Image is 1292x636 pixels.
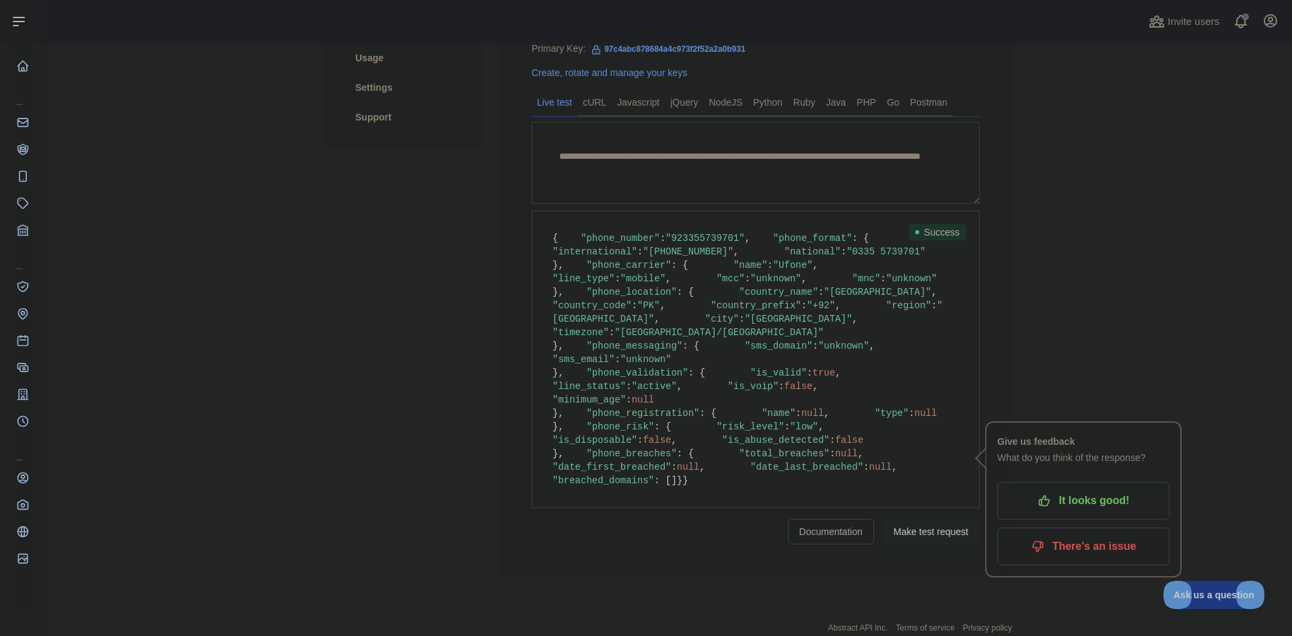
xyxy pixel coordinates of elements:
[1007,535,1159,558] p: There's an issue
[739,287,818,297] span: "country_name"
[909,224,966,240] span: Success
[552,300,632,311] span: "country_code"
[614,273,620,284] span: :
[905,92,953,113] a: Postman
[637,300,660,311] span: "PK"
[626,394,631,405] span: :
[727,381,779,392] span: "is_voip"
[813,367,836,378] span: true
[767,260,773,271] span: :
[813,260,818,271] span: ,
[666,233,745,244] span: "923355739701"
[609,327,614,338] span: :
[847,246,926,257] span: "0335 5739701"
[963,623,1012,633] a: Privacy policy
[858,448,863,459] span: ,
[339,102,467,132] a: Support
[835,300,840,311] span: ,
[552,354,614,365] span: "sms_email"
[699,408,716,419] span: : {
[552,341,564,351] span: },
[703,92,748,113] a: NodeJS
[632,300,637,311] span: :
[682,341,699,351] span: : {
[339,73,467,102] a: Settings
[785,421,790,432] span: :
[1146,11,1222,32] button: Invite users
[660,300,666,311] span: ,
[586,367,688,378] span: "phone_validation"
[914,408,937,419] span: null
[807,367,812,378] span: :
[637,435,643,446] span: :
[739,314,744,324] span: :
[892,462,897,472] span: ,
[908,408,914,419] span: :
[666,273,671,284] span: ,
[552,462,671,472] span: "date_first_breached"
[552,246,637,257] span: "international"
[552,381,626,392] span: "line_status"
[1168,14,1219,30] span: Invite users
[813,341,818,351] span: :
[818,287,824,297] span: :
[654,421,671,432] span: : {
[813,381,818,392] span: ,
[835,435,863,446] span: false
[671,435,676,446] span: ,
[835,448,858,459] span: null
[532,92,577,113] a: Live test
[1007,489,1159,512] p: It looks good!
[882,92,905,113] a: Go
[801,300,807,311] span: :
[997,528,1170,565] button: There's an issue
[863,462,869,472] span: :
[790,421,818,432] span: "low"
[773,260,813,271] span: "Ufone"
[852,273,880,284] span: "mnc"
[931,300,937,311] span: :
[997,482,1170,520] button: It looks good!
[886,273,937,284] span: "unknown"
[552,367,564,378] span: },
[869,341,875,351] span: ,
[586,260,671,271] span: "phone_carrier"
[830,435,835,446] span: :
[788,519,874,544] a: Documentation
[705,314,739,324] span: "city"
[745,341,813,351] span: "sms_domain"
[745,314,853,324] span: "[GEOGRAPHIC_DATA]"
[585,39,751,59] span: 97c4abc878684a4c973f2f52a2a0b931
[748,92,788,113] a: Python
[828,623,888,633] a: Abstract API Inc.
[552,421,564,432] span: },
[552,287,564,297] span: },
[801,273,807,284] span: ,
[643,435,671,446] span: false
[552,327,609,338] span: "timezone"
[762,408,795,419] span: "name"
[632,381,677,392] span: "active"
[852,233,869,244] span: : {
[586,408,699,419] span: "phone_registration"
[722,435,830,446] span: "is_abuse_detected"
[665,92,703,113] a: jQuery
[586,448,676,459] span: "phone_breaches"
[552,448,564,459] span: },
[818,421,824,432] span: ,
[818,341,869,351] span: "unknown"
[643,246,733,257] span: "[PHONE_NUMBER]"
[997,433,1170,450] h1: Give us feedback
[552,435,637,446] span: "is_disposable"
[733,246,739,257] span: ,
[620,273,666,284] span: "mobile"
[620,354,672,365] span: "unknown"
[851,92,882,113] a: PHP
[779,381,784,392] span: :
[614,327,824,338] span: "[GEOGRAPHIC_DATA]/[GEOGRAPHIC_DATA]"
[880,273,886,284] span: :
[532,42,980,55] div: Primary Key:
[1163,581,1265,609] iframe: Toggle Customer Support
[717,273,745,284] span: "mcc"
[835,367,840,378] span: ,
